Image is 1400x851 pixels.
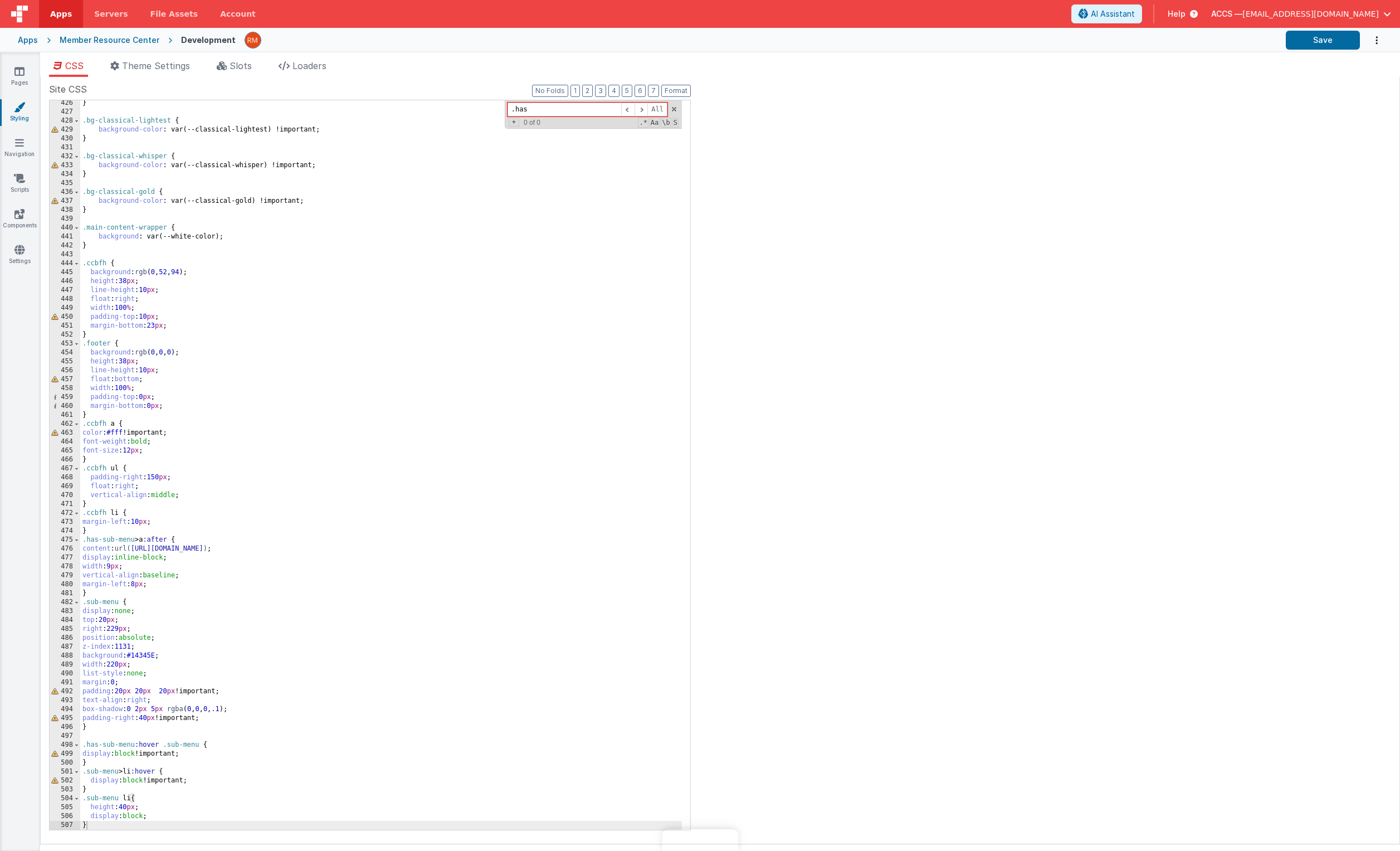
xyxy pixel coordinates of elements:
[122,60,190,71] span: Theme Settings
[50,116,80,125] div: 428
[94,8,128,20] span: Servers
[50,250,80,259] div: 443
[50,322,80,330] div: 451
[661,85,691,97] button: Format
[50,741,80,750] div: 498
[49,82,87,96] span: Site CSS
[1091,8,1135,20] span: AI Assistant
[50,188,80,197] div: 436
[532,85,568,97] button: No Folds
[292,60,326,71] span: Loaders
[50,161,80,170] div: 433
[508,103,621,116] input: Search for
[50,750,80,758] div: 499
[50,651,80,660] div: 488
[50,215,80,223] div: 439
[50,607,80,616] div: 483
[50,295,80,304] div: 448
[50,723,80,732] div: 496
[50,500,80,509] div: 471
[50,108,80,116] div: 427
[1211,8,1242,20] span: ACCS —
[582,85,593,97] button: 2
[60,35,159,46] div: Member Resource Center
[638,118,648,128] span: RegExp Search
[50,571,80,580] div: 479
[50,643,80,651] div: 487
[50,8,72,20] span: Apps
[50,767,80,776] div: 501
[50,437,80,446] div: 464
[50,803,80,812] div: 505
[245,32,261,48] img: 1e10b08f9103151d1000344c2f9be56b
[50,758,80,767] div: 500
[50,776,80,785] div: 502
[50,241,80,250] div: 442
[50,687,80,696] div: 492
[230,60,252,71] span: Slots
[661,118,671,128] span: Whole Word Search
[650,118,660,128] span: CaseSensitive Search
[50,384,80,393] div: 458
[1071,4,1142,23] button: AI Assistant
[50,625,80,634] div: 485
[50,544,80,553] div: 476
[65,60,84,71] span: CSS
[50,179,80,188] div: 435
[50,732,80,741] div: 497
[50,785,80,794] div: 503
[50,393,80,402] div: 459
[50,420,80,429] div: 462
[50,286,80,295] div: 447
[1211,8,1391,20] button: ACCS — [EMAIL_ADDRESS][DOMAIN_NAME]
[1360,29,1382,52] button: Options
[50,206,80,215] div: 438
[50,812,80,821] div: 506
[50,277,80,286] div: 446
[1168,8,1186,20] span: Help
[50,125,80,134] div: 429
[50,268,80,277] div: 445
[50,589,80,598] div: 481
[50,491,80,500] div: 470
[50,446,80,455] div: 465
[50,553,80,562] div: 477
[50,473,80,482] div: 468
[509,118,519,127] span: Toggel Replace mode
[50,330,80,339] div: 452
[50,821,80,830] div: 507
[50,357,80,366] div: 455
[622,85,632,97] button: 5
[50,402,80,411] div: 460
[647,103,667,116] span: Alt-Enter
[50,170,80,179] div: 434
[50,616,80,625] div: 484
[50,366,80,375] div: 456
[50,714,80,723] div: 495
[50,696,80,705] div: 493
[50,223,80,232] div: 440
[50,411,80,420] div: 461
[519,119,545,127] span: 0 of 0
[50,232,80,241] div: 441
[50,518,80,527] div: 473
[1242,8,1379,20] span: [EMAIL_ADDRESS][DOMAIN_NAME]
[595,85,606,97] button: 3
[50,197,80,206] div: 437
[635,85,646,97] button: 6
[50,313,80,322] div: 450
[50,455,80,464] div: 466
[150,8,198,20] span: File Assets
[1286,31,1360,50] button: Save
[50,348,80,357] div: 454
[50,562,80,571] div: 478
[50,705,80,714] div: 494
[50,660,80,669] div: 489
[50,134,80,143] div: 430
[672,118,679,128] span: Search In Selection
[50,339,80,348] div: 453
[608,85,619,97] button: 4
[50,678,80,687] div: 491
[50,464,80,473] div: 467
[50,527,80,536] div: 474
